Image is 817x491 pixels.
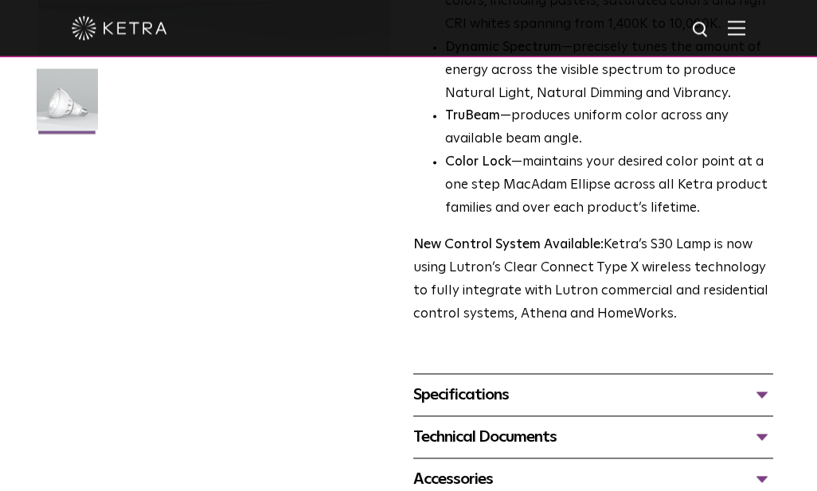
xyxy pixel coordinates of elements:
[445,151,773,220] li: —maintains your desired color point at a one step MacAdam Ellipse across all Ketra product famili...
[728,20,745,35] img: Hamburger%20Nav.svg
[72,16,167,40] img: ketra-logo-2019-white
[413,424,773,450] div: Technical Documents
[445,109,500,123] strong: TruBeam
[413,382,773,407] div: Specifications
[445,105,773,151] li: —produces uniform color across any available beam angle.
[37,68,98,142] img: S30-Lamp-Edison-2021-Web-Square
[445,155,511,169] strong: Color Lock
[413,238,604,251] strong: New Control System Available:
[445,37,773,106] li: —precisely tunes the amount of energy across the visible spectrum to produce Natural Light, Natur...
[691,20,711,40] img: search icon
[413,234,773,326] p: Ketra’s S30 Lamp is now using Lutron’s Clear Connect Type X wireless technology to fully integrat...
